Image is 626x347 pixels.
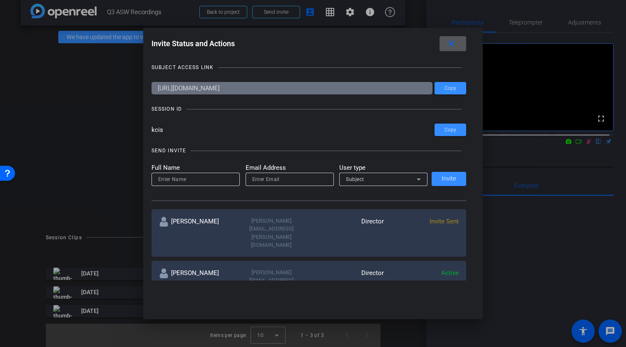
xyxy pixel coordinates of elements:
[430,218,459,225] span: Invite Sent
[441,269,459,277] span: Active
[152,146,186,155] div: SEND INVITE
[152,105,467,113] openreel-title-line: SESSION ID
[234,217,309,249] div: [PERSON_NAME][EMAIL_ADDRESS][PERSON_NAME][DOMAIN_NAME]
[152,63,214,72] div: SUBJECT ACCESS LINK
[152,146,467,155] openreel-title-line: SEND INVITE
[152,63,467,72] openreel-title-line: SUBJECT ACCESS LINK
[159,268,234,293] div: [PERSON_NAME]
[152,163,240,173] mat-label: Full Name
[446,39,457,49] mat-icon: close
[309,268,384,293] div: Director
[246,163,334,173] mat-label: Email Address
[252,174,327,184] input: Enter Email
[159,217,234,249] div: [PERSON_NAME]
[152,105,182,113] div: SESSION ID
[309,217,384,249] div: Director
[346,176,364,182] span: Subject
[158,174,233,184] input: Enter Name
[445,127,456,133] span: Copy
[234,268,309,293] div: [PERSON_NAME][EMAIL_ADDRESS][DOMAIN_NAME]
[445,85,456,92] span: Copy
[152,36,467,51] div: Invite Status and Actions
[435,124,466,136] button: Copy
[339,163,427,173] mat-label: User type
[435,82,466,94] button: Copy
